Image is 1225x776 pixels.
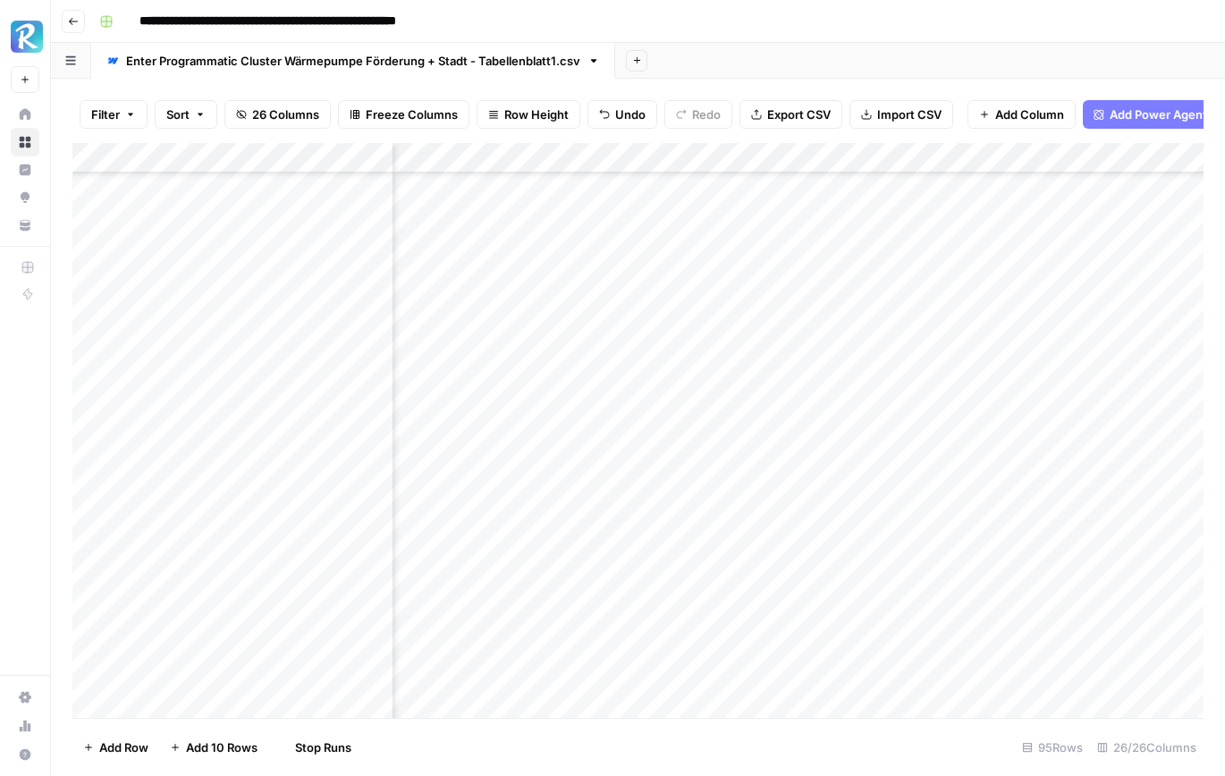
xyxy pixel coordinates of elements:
span: Freeze Columns [366,105,458,123]
a: Enter Programmatic Cluster Wärmepumpe Förderung + Stadt - Tabellenblatt1.csv [91,43,615,79]
button: Add Row [72,733,159,762]
button: Sort [155,100,217,129]
button: Row Height [477,100,580,129]
button: Undo [587,100,657,129]
button: Freeze Columns [338,100,469,129]
button: Redo [664,100,732,129]
span: Stop Runs [295,738,351,756]
button: Add 10 Rows [159,733,268,762]
button: Filter [80,100,148,129]
button: Workspace: Radyant [11,14,39,59]
button: 26 Columns [224,100,331,129]
a: Home [11,100,39,129]
span: Filter [91,105,120,123]
button: Import CSV [849,100,953,129]
a: Opportunities [11,183,39,212]
button: Stop Runs [268,733,362,762]
button: Add Power Agent [1083,100,1218,129]
span: Add Column [995,105,1064,123]
img: Radyant Logo [11,21,43,53]
a: Your Data [11,211,39,240]
a: Browse [11,128,39,156]
button: Help + Support [11,740,39,769]
span: Add Power Agent [1110,105,1207,123]
span: Sort [166,105,190,123]
span: 26 Columns [252,105,319,123]
div: 26/26 Columns [1090,733,1204,762]
span: Redo [692,105,721,123]
button: Add Column [967,100,1076,129]
span: Add 10 Rows [186,738,258,756]
span: Undo [615,105,646,123]
a: Insights [11,156,39,184]
span: Add Row [99,738,148,756]
a: Settings [11,683,39,712]
div: 95 Rows [1015,733,1090,762]
a: Usage [11,712,39,740]
span: Import CSV [877,105,942,123]
span: Export CSV [767,105,831,123]
button: Export CSV [739,100,842,129]
div: Enter Programmatic Cluster Wärmepumpe Förderung + Stadt - Tabellenblatt1.csv [126,52,580,70]
span: Row Height [504,105,569,123]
